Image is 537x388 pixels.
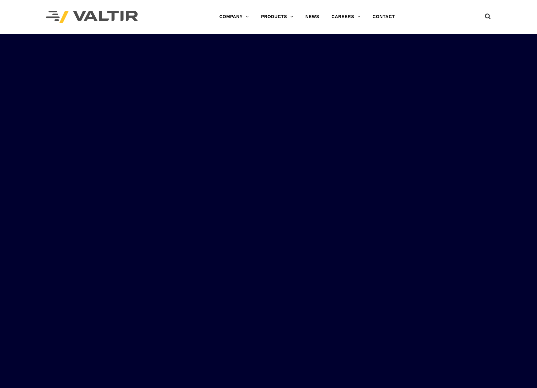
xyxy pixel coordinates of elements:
[326,11,367,23] a: CAREERS
[299,11,325,23] a: NEWS
[366,11,401,23] a: CONTACT
[213,11,255,23] a: COMPANY
[255,11,299,23] a: PRODUCTS
[46,11,138,23] img: Valtir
